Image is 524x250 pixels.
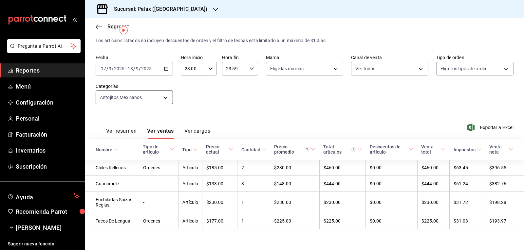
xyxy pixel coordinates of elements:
[101,66,106,71] input: --
[106,66,108,71] span: /
[270,160,320,176] td: $230.00
[18,43,70,50] span: Pregunta a Parrot AI
[450,160,485,176] td: $63.45
[319,160,365,176] td: $460.00
[16,192,71,200] span: Ayuda
[114,66,125,71] input: ----
[16,162,80,171] span: Suscripción
[485,160,524,176] td: $396.55
[417,176,450,192] td: $444.00
[5,47,81,54] a: Pregunta a Parrot AI
[127,66,133,71] input: --
[182,147,197,152] span: Tipo
[178,213,202,229] td: Artículo
[178,176,202,192] td: Artículo
[96,147,112,152] div: Nombre
[436,55,514,60] label: Tipo de orden
[109,5,208,13] h3: Sucursal: Palax ([GEOGRAPHIC_DATA])
[370,144,407,155] div: Descuentos de artículo
[181,55,217,60] label: Hora inicio
[16,207,80,216] span: Recomienda Parrot
[241,147,260,152] div: Cantidad
[16,66,80,75] span: Reportes
[237,192,270,213] td: 1
[16,98,80,107] span: Configuración
[112,66,114,71] span: /
[319,192,365,213] td: $230.00
[355,65,375,72] span: Ver todos
[85,192,139,213] td: Enchiladas Suizas Regias
[85,213,139,229] td: Tacos De Lengua
[351,147,356,152] svg: El total artículos considera cambios de precios en los artículos así como costos adicionales por ...
[469,124,514,131] button: Exportar a Excel
[139,176,178,192] td: -
[16,223,80,232] span: [PERSON_NAME]
[274,144,316,155] span: Precio promedio
[270,65,304,72] span: Elige las marcas
[125,66,127,71] span: -
[237,176,270,192] td: 3
[85,160,139,176] td: Chiles Rellenos
[417,160,450,176] td: $460.00
[421,144,446,155] span: Venta total
[366,176,417,192] td: $0.00
[319,176,365,192] td: $444.00
[139,192,178,213] td: -
[139,213,178,229] td: Ordenes
[96,147,118,152] span: Nombre
[139,66,141,71] span: /
[450,192,485,213] td: $31.72
[366,213,417,229] td: $0.00
[108,66,112,71] input: --
[454,147,481,152] span: Impuestos
[323,144,356,155] div: Total artículos
[202,160,237,176] td: $185.00
[270,192,320,213] td: $230.00
[237,160,270,176] td: 2
[417,192,450,213] td: $230.00
[85,176,139,192] td: Guacamole
[270,213,320,229] td: $225.00
[143,144,168,155] div: Tipo de artículo
[133,66,135,71] span: /
[241,147,266,152] span: Cantidad
[489,144,514,155] span: Venta neta
[440,65,488,72] span: Elige los tipos de orden
[485,192,524,213] td: $198.28
[206,144,227,155] div: Precio actual
[107,24,129,30] span: Regresar
[351,55,428,60] label: Canal de venta
[120,26,128,34] img: Tooltip marker
[16,82,80,91] span: Menú
[16,114,80,123] span: Personal
[106,128,137,139] button: Ver resumen
[450,176,485,192] td: $61.24
[16,130,80,139] span: Facturación
[202,192,237,213] td: $230.00
[16,146,80,155] span: Inventarios
[366,192,417,213] td: $0.00
[184,128,211,139] button: Ver cargos
[454,147,476,152] div: Impuestos
[72,17,77,22] button: open_drawer_menu
[206,144,233,155] span: Precio actual
[139,160,178,176] td: Ordenes
[485,213,524,229] td: $193.97
[489,144,508,155] div: Venta neta
[96,55,173,60] label: Fecha
[485,176,524,192] td: $382.76
[202,213,237,229] td: $177.00
[274,144,310,155] div: Precio promedio
[323,144,362,155] span: Total artículos
[178,160,202,176] td: Artículo
[143,144,174,155] span: Tipo de artículo
[319,213,365,229] td: $225.00
[106,128,210,139] div: navigation tabs
[96,84,173,89] label: Categorías
[182,147,192,152] div: Tipo
[96,37,514,44] div: Los artículos listados no incluyen descuentos de orden y el filtro de fechas está limitado a un m...
[222,55,258,60] label: Hora fin
[270,176,320,192] td: $148.00
[305,147,309,152] svg: Precio promedio = Total artículos / cantidad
